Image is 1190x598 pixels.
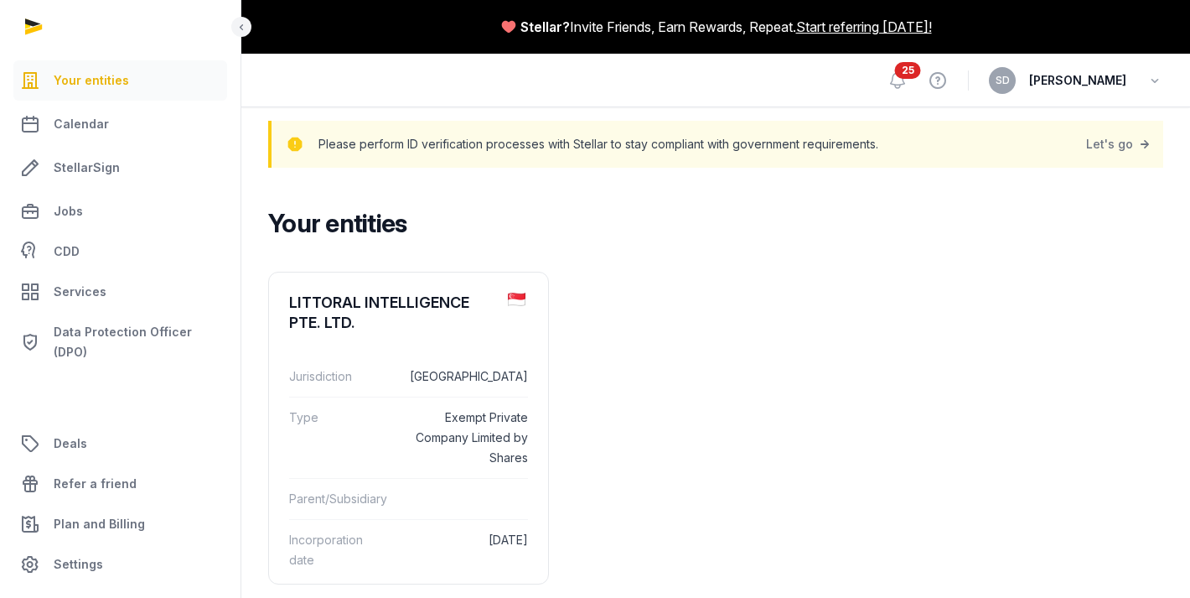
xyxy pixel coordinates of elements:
[13,315,227,369] a: Data Protection Officer (DPO)
[13,148,227,188] a: StellarSign
[54,70,129,91] span: Your entities
[289,367,379,387] dt: Jurisdiction
[895,62,921,79] span: 25
[13,191,227,231] a: Jobs
[289,489,385,509] dt: Parent/Subsidiary
[13,235,227,268] a: CDD
[54,114,109,134] span: Calendar
[13,60,227,101] a: Your entities
[1029,70,1126,91] span: [PERSON_NAME]
[54,554,103,575] span: Settings
[13,544,227,585] a: Settings
[1086,133,1153,156] a: Let's go
[54,322,220,362] span: Data Protection Officer (DPO)
[268,208,1150,238] h2: Your entities
[520,17,570,37] span: Stellar?
[796,17,932,37] a: Start referring [DATE]!
[989,67,1016,94] button: SD
[54,434,87,454] span: Deals
[269,273,548,594] a: LITTORAL INTELLIGENCE PTE. LTD.Jurisdiction[GEOGRAPHIC_DATA]TypeExempt Private Company Limited by...
[54,242,80,262] span: CDD
[289,530,379,570] dt: Incorporation date
[13,464,227,504] a: Refer a friend
[289,293,494,333] div: LITTORAL INTELLIGENCE PTE. LTD.
[13,272,227,312] a: Services
[54,201,83,221] span: Jobs
[392,530,527,570] dd: [DATE]
[13,424,227,464] a: Deals
[392,367,527,387] dd: [GEOGRAPHIC_DATA]
[54,514,145,534] span: Plan and Billing
[13,504,227,544] a: Plan and Billing
[392,408,527,468] dd: Exempt Private Company Limited by Shares
[54,158,120,178] span: StellarSign
[318,133,878,156] p: Please perform ID verification processes with Stellar to stay compliant with government requireme...
[996,75,1010,86] span: SD
[508,293,525,306] img: sg.png
[54,282,106,302] span: Services
[54,474,137,494] span: Refer a friend
[13,104,227,144] a: Calendar
[289,408,379,468] dt: Type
